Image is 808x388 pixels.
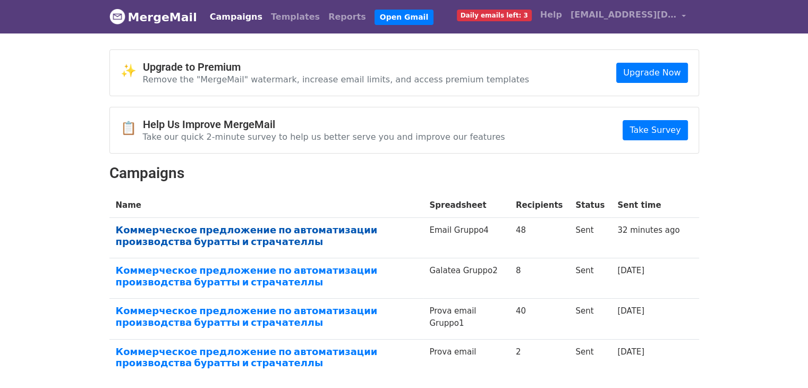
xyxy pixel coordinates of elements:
[617,266,644,275] a: [DATE]
[611,193,686,218] th: Sent time
[206,6,267,28] a: Campaigns
[143,74,530,85] p: Remove the "MergeMail" watermark, increase email limits, and access premium templates
[509,193,569,218] th: Recipients
[617,225,679,235] a: 32 minutes ago
[509,299,569,339] td: 40
[121,63,143,79] span: ✨
[116,224,417,247] a: Коммерческое предложение по автоматизации производства буратты и страчателлы
[755,337,808,388] iframe: Chat Widget
[143,131,505,142] p: Take our quick 2-minute survey to help us better serve you and improve our features
[423,218,509,258] td: Email Gruppo4
[423,339,509,379] td: Prova email
[569,193,611,218] th: Status
[375,10,433,25] a: Open Gmail
[569,218,611,258] td: Sent
[569,339,611,379] td: Sent
[569,299,611,339] td: Sent
[569,258,611,299] td: Sent
[116,265,417,288] a: Коммерческое предложение по автоматизации производства буратты и страчателлы
[109,164,699,182] h2: Campaigns
[109,193,423,218] th: Name
[116,346,417,369] a: Коммерческое предложение по автоматизации производства буратты и страчателлы
[571,9,677,21] span: [EMAIL_ADDRESS][DOMAIN_NAME]
[509,218,569,258] td: 48
[453,4,536,26] a: Daily emails left: 3
[109,6,197,28] a: MergeMail
[509,339,569,379] td: 2
[617,347,644,357] a: [DATE]
[423,193,509,218] th: Spreadsheet
[616,63,687,83] a: Upgrade Now
[324,6,370,28] a: Reports
[143,118,505,131] h4: Help Us Improve MergeMail
[623,120,687,140] a: Take Survey
[566,4,691,29] a: [EMAIL_ADDRESS][DOMAIN_NAME]
[423,258,509,299] td: Galatea Gruppo2
[536,4,566,26] a: Help
[423,299,509,339] td: Prova email Gruppo1
[109,9,125,24] img: MergeMail logo
[121,121,143,136] span: 📋
[267,6,324,28] a: Templates
[457,10,532,21] span: Daily emails left: 3
[143,61,530,73] h4: Upgrade to Premium
[116,305,417,328] a: Коммерческое предложение по автоматизации производства буратты и страчателлы
[617,306,644,316] a: [DATE]
[509,258,569,299] td: 8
